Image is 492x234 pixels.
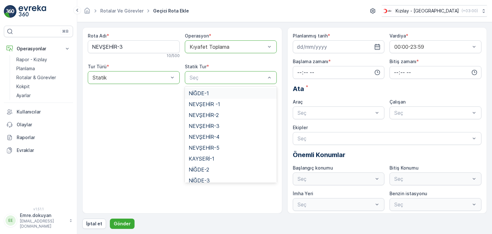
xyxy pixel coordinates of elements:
[189,90,209,96] span: NİĞDE-1
[293,84,304,94] span: Ata
[17,46,60,52] p: Operasyonlar
[462,8,478,13] p: ( +03:00 )
[396,8,459,14] p: Kızılay - [GEOGRAPHIC_DATA]
[167,53,180,58] p: 10 / 500
[84,10,91,15] a: Ana Sayfa
[189,156,214,162] span: KAYSERİ-1
[17,121,70,128] p: Olaylar
[16,56,47,63] p: Rapor - Kızılay
[382,7,393,14] img: k%C4%B1z%C4%B1lay_D5CCths_t1JZB0k.png
[19,5,46,18] img: logo_light-DOdMpM7g.png
[4,144,73,157] a: Evraklar
[62,29,69,34] p: ⌘B
[4,131,73,144] a: Raporlar
[185,33,209,38] label: Operasyon
[14,55,73,64] a: Rapor - Kızılay
[4,105,73,118] a: Kullanıcılar
[100,8,143,13] a: Rotalar ve Görevler
[14,73,73,82] a: Rotalar & Görevler
[17,147,70,154] p: Evraklar
[190,74,266,81] p: Seç
[389,59,416,64] label: Bitiş zamanı
[152,8,190,14] span: Geçici Rota Ekle
[88,64,107,69] label: Tur Türü
[4,42,73,55] button: Operasyonlar
[16,83,30,90] p: Kokpit
[293,33,328,38] label: Planlanmış tarih
[16,92,31,99] p: Ayarlar
[17,134,70,141] p: Raporlar
[293,99,303,104] label: Araç
[16,74,56,81] p: Rotalar & Görevler
[14,64,73,73] a: Planlama
[298,109,373,117] p: Seç
[14,91,73,100] a: Ayarlar
[86,221,102,227] p: İptal et
[189,101,220,107] span: NEVŞEHİR -1
[389,33,406,38] label: Vardiya
[5,215,16,226] div: EE
[114,221,131,227] p: Gönder
[14,82,73,91] a: Kokpit
[20,219,66,229] p: [EMAIL_ADDRESS][DOMAIN_NAME]
[4,5,17,18] img: logo
[185,64,207,69] label: Statik Tur
[4,212,73,229] button: EEEmre.dokuyan[EMAIL_ADDRESS][DOMAIN_NAME]
[293,191,313,196] label: İmha Yeri
[82,219,106,229] button: İptal et
[110,219,135,229] button: Gönder
[389,99,406,104] label: Çalışan
[189,134,219,140] span: NEVŞEHİR-4
[293,165,333,171] label: Başlangıç konumu
[389,165,419,171] label: Bitiş Konumu
[293,40,385,53] input: dd/mm/yyyy
[4,118,73,131] a: Olaylar
[20,212,66,219] p: Emre.dokuyan
[293,125,308,130] label: Ekipler
[17,109,70,115] p: Kullanıcılar
[394,109,470,117] p: Seç
[189,145,219,151] span: NEVŞEHİR-5
[4,207,73,211] span: v 1.51.1
[293,150,482,160] p: Önemli Konumlar
[389,191,427,196] label: Benzin istasyonu
[189,178,210,183] span: NİĞDE-3
[298,135,471,142] p: Seç
[16,65,35,72] p: Planlama
[189,167,209,172] span: NİĞDE-2
[382,5,487,17] button: Kızılay - [GEOGRAPHIC_DATA](+03:00)
[293,59,328,64] label: Başlama zamanı
[88,33,107,38] label: Rota Adı
[189,112,219,118] span: NEVŞEHİR-2
[189,123,219,129] span: NEVŞEHİR-3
